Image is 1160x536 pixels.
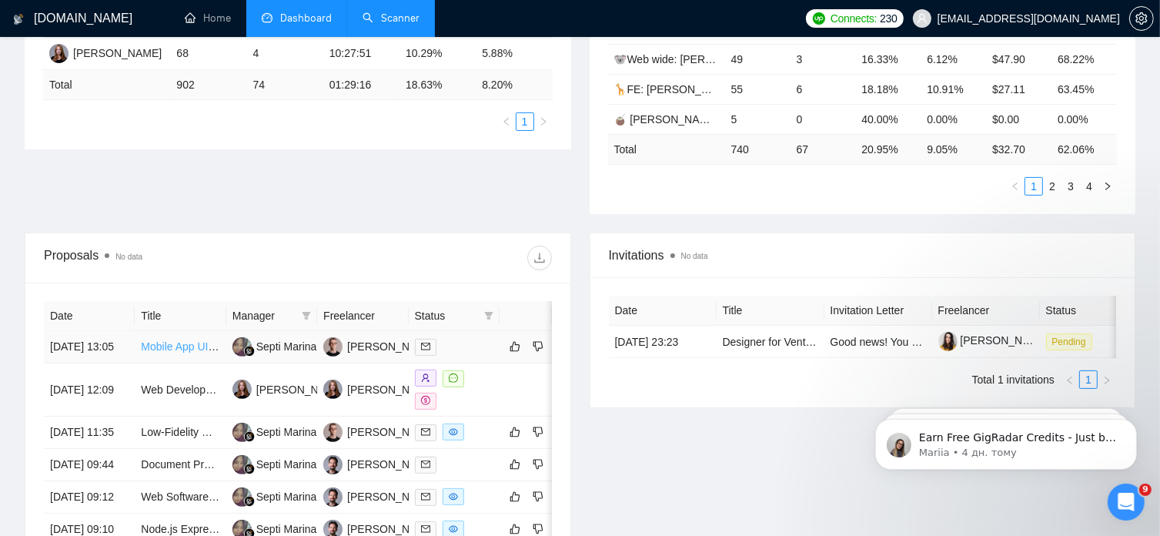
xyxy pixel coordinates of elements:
a: SMSepti Marina [232,457,317,470]
td: 10.91% [921,74,986,104]
span: download [528,252,551,264]
a: Node.js Express Rate Limiter Middleware Implementation [141,523,415,535]
img: SM [232,423,252,442]
li: Next Page [534,112,553,131]
a: Pending [1046,335,1098,347]
td: 4 [247,38,323,70]
span: Manager [232,307,296,324]
div: Septi Marina [256,424,317,441]
th: Status [1040,296,1148,326]
td: [DATE] 09:12 [44,481,135,514]
img: TB [323,380,343,399]
div: [PERSON_NAME] [347,338,436,355]
th: Invitation Letter [824,296,932,326]
img: logo [13,7,24,32]
span: dislike [533,458,543,471]
td: Web Software Developer for Real Estate Mapping Application [135,481,226,514]
span: dislike [533,426,543,438]
td: [DATE] 09:44 [44,449,135,481]
li: 2 [1043,177,1061,196]
span: like [510,340,520,353]
span: eye [449,492,458,501]
div: Proposals [44,246,298,270]
a: RV[PERSON_NAME] [323,457,436,470]
div: [PERSON_NAME] [347,488,436,505]
th: Title [135,301,226,331]
th: Manager [226,301,317,331]
td: 49 [725,44,791,74]
li: Total 1 invitations [972,370,1055,389]
a: SMSepti Marina [232,340,317,352]
a: 🐨Web wide: [PERSON_NAME] 03/07 humor trigger [614,53,866,65]
img: VG [323,423,343,442]
span: 9 [1139,484,1152,496]
button: right [1098,177,1117,196]
th: Date [609,296,717,326]
td: 18.63 % [399,70,476,100]
td: 5.88% [476,38,552,70]
span: Pending [1046,333,1092,350]
span: filter [481,304,496,327]
div: [PERSON_NAME] [73,45,162,62]
img: RV [323,455,343,474]
span: setting [1130,12,1153,25]
span: filter [299,304,314,327]
span: user [917,13,928,24]
th: Date [44,301,135,331]
img: SM [232,455,252,474]
a: Web Software Developer for Real Estate Mapping Application [141,491,434,503]
span: dollar [421,396,430,405]
td: 0.00% [1051,104,1117,134]
span: mail [421,460,430,469]
td: 20.95 % [855,134,921,164]
li: Previous Page [1061,370,1079,389]
span: like [510,523,520,535]
span: mail [421,524,430,534]
span: Invitations [609,246,1117,265]
span: No data [681,252,708,260]
td: Designer for Venture Studio Part-Time to Potential F/T Role (UI/UX + brand experience preferred) [717,326,824,358]
button: like [506,487,524,506]
li: 1 [1079,370,1098,389]
td: Low-Fidelity Website Wireframes for B2B AI Company [135,417,226,449]
button: left [1061,370,1079,389]
th: Freelancer [932,296,1040,326]
img: upwork-logo.png [813,12,825,25]
button: left [1006,177,1025,196]
a: searchScanner [363,12,420,25]
td: 902 [170,70,246,100]
button: right [534,112,553,131]
td: 74 [247,70,323,100]
img: TB [49,44,69,63]
a: RV[PERSON_NAME] [323,522,436,534]
div: Septi Marina [256,488,317,505]
th: Title [717,296,824,326]
a: SMSepti Marina [232,425,317,437]
a: TB[PERSON_NAME] [232,383,345,395]
img: gigradar-bm.png [244,464,255,474]
td: Total [43,70,170,100]
td: 68.22% [1051,44,1117,74]
button: dislike [529,487,547,506]
td: 3 [791,44,856,74]
td: Mobile App UI/UX Design - Wireframing for English/Arabic App [135,331,226,363]
a: Low-Fidelity Website Wireframes for B2B AI Company [141,426,399,438]
a: 🦒FE: [PERSON_NAME] [614,83,736,95]
img: SM [232,487,252,507]
td: [DATE] 11:35 [44,417,135,449]
img: gigradar-bm.png [244,346,255,357]
td: $ 32.70 [986,134,1051,164]
td: 40.00% [855,104,921,134]
span: dashboard [262,12,272,23]
span: message [449,374,458,383]
button: left [497,112,516,131]
td: 18.18% [855,74,921,104]
img: VG [323,337,343,357]
a: 2 [1044,178,1061,195]
div: [PERSON_NAME] [347,381,436,398]
button: like [506,455,524,474]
